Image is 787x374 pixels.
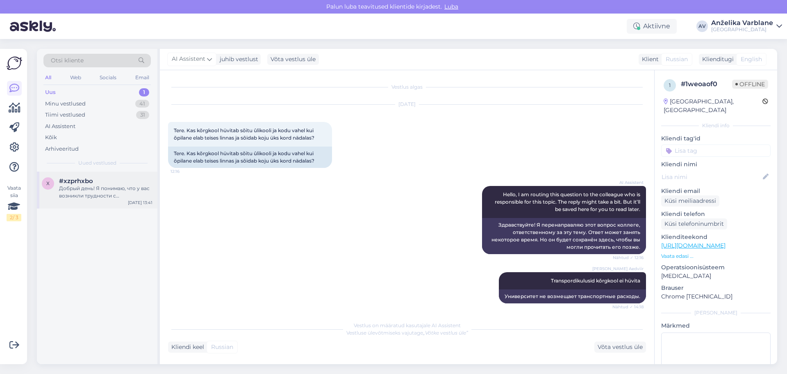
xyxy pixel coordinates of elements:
div: 31 [136,111,149,119]
a: Anželika Varblane[GEOGRAPHIC_DATA] [711,20,782,33]
div: Email [134,72,151,83]
p: Klienditeekond [661,233,771,241]
span: Uued vestlused [78,159,116,167]
input: Lisa nimi [662,172,761,181]
div: Klienditugi [699,55,734,64]
p: Kliendi tag'id [661,134,771,143]
div: Kliendi keel [168,343,204,351]
div: Minu vestlused [45,100,86,108]
div: Küsi meiliaadressi [661,195,719,207]
div: Kliendi info [661,122,771,129]
span: #xzprhxbo [59,177,93,185]
div: AI Assistent [45,122,75,131]
div: 1 [139,88,149,96]
span: x [46,180,50,186]
span: Luba [442,3,461,10]
div: [GEOGRAPHIC_DATA], [GEOGRAPHIC_DATA] [664,97,762,115]
p: Kliendi email [661,187,771,195]
p: Chrome [TECHNICAL_ID] [661,292,771,301]
img: Askly Logo [7,55,22,71]
span: Vestluse ülevõtmiseks vajutage [346,330,468,336]
i: „Võtke vestlus üle” [423,330,468,336]
p: Kliendi telefon [661,210,771,218]
div: # 1weoaof0 [681,79,732,89]
div: Здравствуйте! Я перенаправляю этот вопрос коллеге, ответственному за эту тему. Ответ может занять... [482,218,646,254]
span: 12:16 [171,168,201,174]
span: Hello, I am routing this question to the colleague who is responsible for this topic. The reply m... [495,191,641,212]
p: [MEDICAL_DATA] [661,272,771,280]
div: Aktiivne [627,19,677,34]
p: Märkmed [661,321,771,330]
span: Otsi kliente [51,56,84,65]
span: Russian [211,343,233,351]
span: [PERSON_NAME] Aedviir [592,266,644,272]
span: Vestlus on määratud kasutajale AI Assistent [354,322,461,328]
p: Kliendi nimi [661,160,771,169]
span: Tere. Kas kõrgkool hüvitab sõitu ûlikooli ja kodu vahel kui õpilane elab teises linnas ja sõidab ... [174,127,315,141]
div: AV [696,21,708,32]
div: Tere. Kas kõrgkool hüvitab sõitu ûlikooli ja kodu vahel kui õpilane elab teises linnas ja sõidab ... [168,147,332,168]
p: Brauser [661,284,771,292]
div: Võta vestlus üle [267,54,319,65]
div: Arhiveeritud [45,145,79,153]
div: [PERSON_NAME] [661,309,771,317]
div: Küsi telefoninumbrit [661,218,727,229]
span: English [741,55,762,64]
span: Russian [666,55,688,64]
div: juhib vestlust [216,55,258,64]
input: Lisa tag [661,145,771,157]
div: All [43,72,53,83]
div: Web [68,72,83,83]
div: Anželika Varblane [711,20,773,26]
div: 2 / 3 [7,214,21,221]
div: Добрый день! Я понимаю, что у вас возникли трудности с регистрацией на курсы. Для решения этой пр... [59,185,152,200]
div: Socials [98,72,118,83]
span: Nähtud ✓ 12:16 [613,255,644,261]
div: 41 [135,100,149,108]
span: AI Assistent [172,55,205,64]
div: Kõik [45,133,57,142]
div: Tiimi vestlused [45,111,85,119]
div: Vestlus algas [168,83,646,91]
span: AI Assistent [613,179,644,186]
span: Nähtud ✓ 14:18 [612,304,644,310]
div: Uus [45,88,56,96]
div: [DATE] 13:41 [128,200,152,206]
span: 1 [669,82,671,88]
a: [URL][DOMAIN_NAME] [661,242,726,249]
span: Transpordikulusid kõrgkool ei hüvita [551,278,640,284]
div: Võta vestlus üle [594,342,646,353]
p: Vaata edasi ... [661,252,771,260]
div: [GEOGRAPHIC_DATA] [711,26,773,33]
div: Vaata siia [7,184,21,221]
div: Klient [639,55,659,64]
div: [DATE] [168,101,646,108]
div: Университет не возмещает транспортные расходы. [499,289,646,303]
p: Operatsioonisüsteem [661,263,771,272]
span: Offline [732,80,768,89]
